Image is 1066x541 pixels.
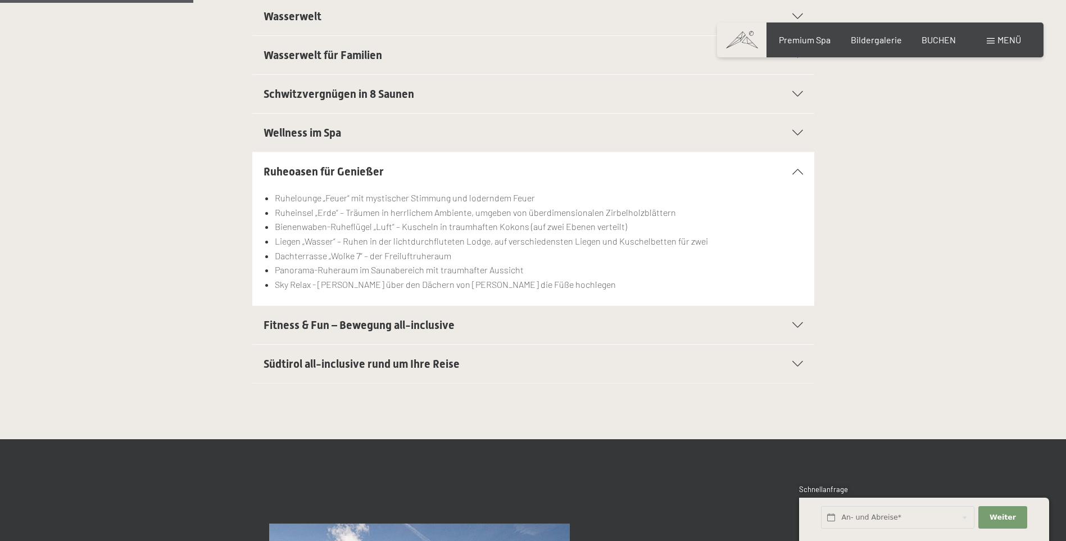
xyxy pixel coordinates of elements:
[264,87,414,101] span: Schwitzvergnügen in 8 Saunen
[978,506,1027,529] button: Weiter
[799,485,848,494] span: Schnellanfrage
[990,512,1016,522] span: Weiter
[275,263,802,277] li: Panorama-Ruheraum im Saunabereich mit traumhafter Aussicht
[264,318,455,332] span: Fitness & Fun – Bewegung all-inclusive
[275,191,802,205] li: Ruhelounge „Feuer“ mit mystischer Stimmung und loderndem Feuer
[264,126,341,139] span: Wellness im Spa
[922,34,956,45] a: BUCHEN
[275,205,802,220] li: Ruheinsel „Erde“ – Träumen in herrlichem Ambiente, umgeben von überdimensionalen Zirbelholzblättern
[275,277,802,292] li: Sky Relax - [PERSON_NAME] über den Dächern von [PERSON_NAME] die Füße hochlegen
[275,234,802,249] li: Liegen „Wasser“ – Ruhen in der lichtdurchfluteten Lodge, auf verschiedensten Liegen und Kuschelbe...
[264,165,384,178] span: Ruheoasen für Genießer
[264,10,321,23] span: Wasserwelt
[997,34,1021,45] span: Menü
[851,34,902,45] a: Bildergalerie
[779,34,831,45] a: Premium Spa
[275,219,802,234] li: Bienenwaben-Ruheflügel „Luft“ – Kuscheln in traumhaften Kokons (auf zwei Ebenen verteilt)
[275,249,802,263] li: Dachterrasse „Wolke 7“ – der Freiluftruheraum
[264,357,460,371] span: Südtirol all-inclusive rund um Ihre Reise
[264,48,382,62] span: Wasserwelt für Familien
